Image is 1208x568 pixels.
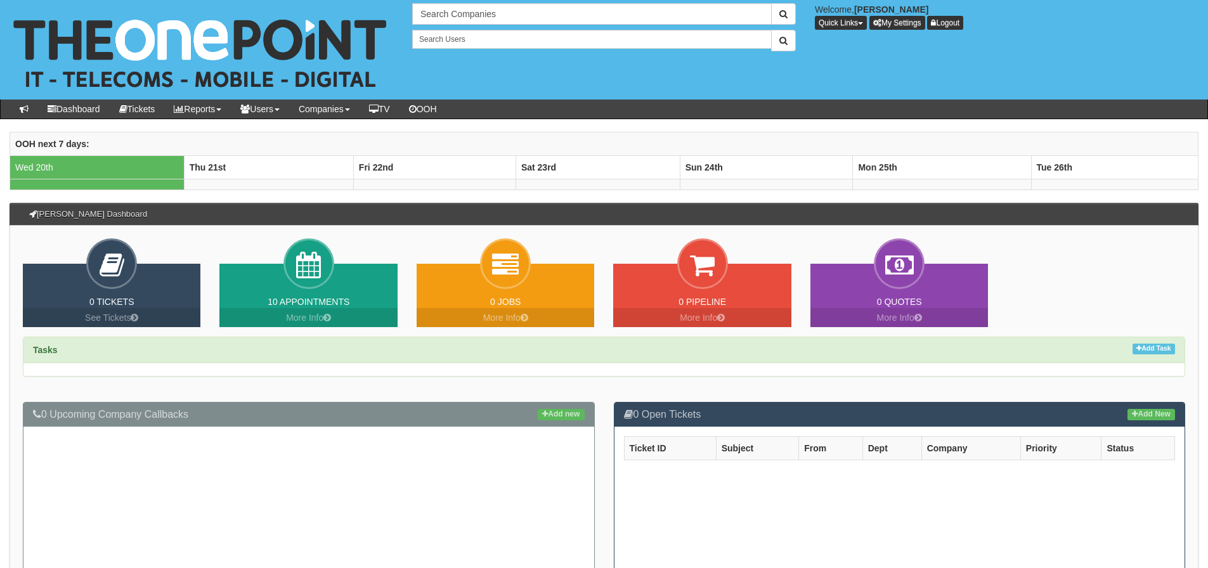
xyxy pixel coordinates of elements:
[877,297,922,307] a: 0 Quotes
[862,437,921,460] th: Dept
[624,409,1176,420] h3: 0 Open Tickets
[412,3,772,25] input: Search Companies
[23,308,200,327] a: See Tickets
[680,155,853,179] th: Sun 24th
[716,437,799,460] th: Subject
[360,100,399,119] a: TV
[854,4,928,15] b: [PERSON_NAME]
[921,437,1020,460] th: Company
[1031,155,1198,179] th: Tue 26th
[538,409,584,420] a: Add new
[810,308,988,327] a: More Info
[815,16,867,30] button: Quick Links
[353,155,516,179] th: Fri 22nd
[805,3,1208,30] div: Welcome,
[10,155,185,179] td: Wed 20th
[10,132,1198,155] th: OOH next 7 days:
[184,155,353,179] th: Thu 21st
[110,100,165,119] a: Tickets
[1133,344,1175,354] a: Add Task
[219,308,397,327] a: More Info
[927,16,963,30] a: Logout
[1127,409,1175,420] a: Add New
[869,16,925,30] a: My Settings
[268,297,349,307] a: 10 Appointments
[516,155,680,179] th: Sat 23rd
[33,409,585,420] h3: 0 Upcoming Company Callbacks
[164,100,231,119] a: Reports
[33,345,58,355] strong: Tasks
[679,297,726,307] a: 0 Pipeline
[624,437,716,460] th: Ticket ID
[799,437,862,460] th: From
[1101,437,1175,460] th: Status
[490,297,521,307] a: 0 Jobs
[1020,437,1101,460] th: Priority
[412,30,772,49] input: Search Users
[38,100,110,119] a: Dashboard
[231,100,289,119] a: Users
[23,203,153,225] h3: [PERSON_NAME] Dashboard
[613,308,791,327] a: More Info
[89,297,134,307] a: 0 Tickets
[289,100,360,119] a: Companies
[399,100,446,119] a: OOH
[417,308,594,327] a: More Info
[853,155,1031,179] th: Mon 25th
